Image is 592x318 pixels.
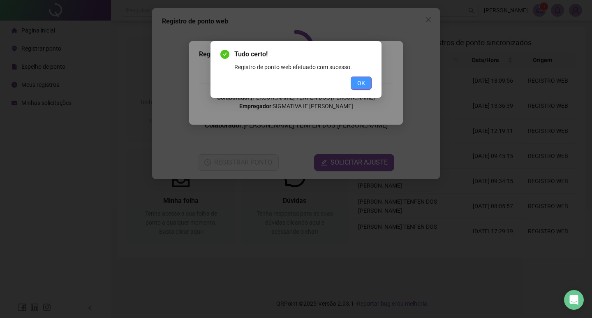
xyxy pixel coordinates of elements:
span: check-circle [220,50,229,59]
div: Open Intercom Messenger [564,290,584,310]
span: Tudo certo! [234,49,372,59]
span: OK [357,79,365,88]
div: Registro de ponto web efetuado com sucesso. [234,63,372,72]
button: OK [351,77,372,90]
